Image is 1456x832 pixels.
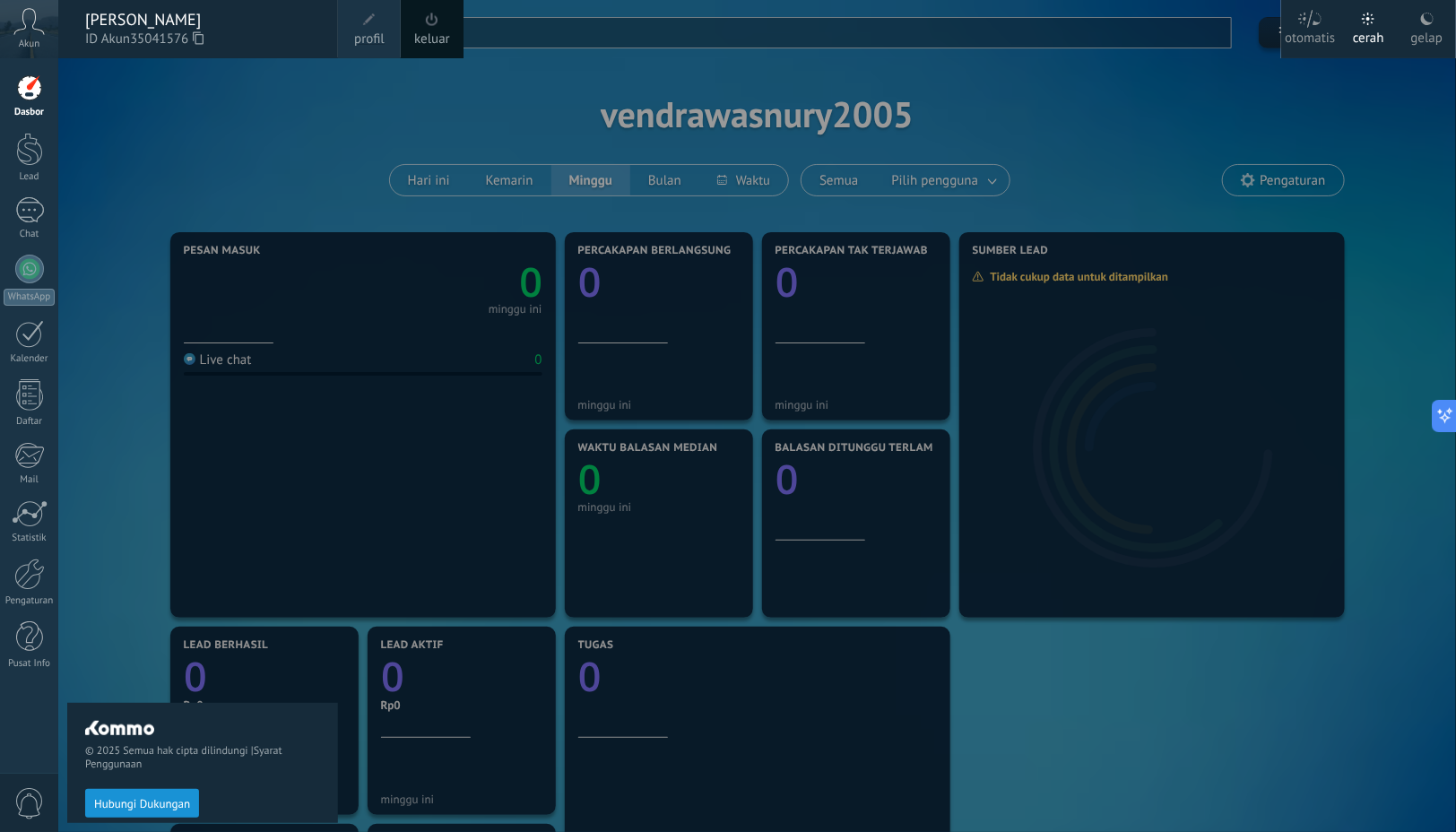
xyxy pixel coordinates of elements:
a: Syarat Penggunaan [85,744,282,771]
button: Hubungi Dukungan [85,789,199,818]
span: Akun [19,39,40,50]
div: WhatsApp [4,289,55,306]
div: [PERSON_NAME] [85,10,320,30]
div: Lead [4,171,56,183]
span: © 2025 Semua hak cipta dilindungi | [85,744,320,771]
div: Dasbor [4,107,56,118]
span: 35041576 [130,30,204,49]
div: Kalender [4,353,56,365]
div: Pengaturan [4,595,56,607]
span: Hubungi Dukungan [94,798,190,810]
div: gelap [1411,12,1443,58]
div: Mail [4,474,56,486]
div: Pusat Info [4,658,56,670]
div: otomatis [1285,12,1335,58]
div: Daftar [4,416,56,428]
div: Statistik [4,533,56,544]
div: cerah [1353,12,1384,58]
a: keluar [414,30,450,49]
div: Chat [4,229,56,240]
span: ID Akun [85,30,320,49]
span: profil [354,30,385,49]
a: Hubungi Dukungan [85,796,199,810]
